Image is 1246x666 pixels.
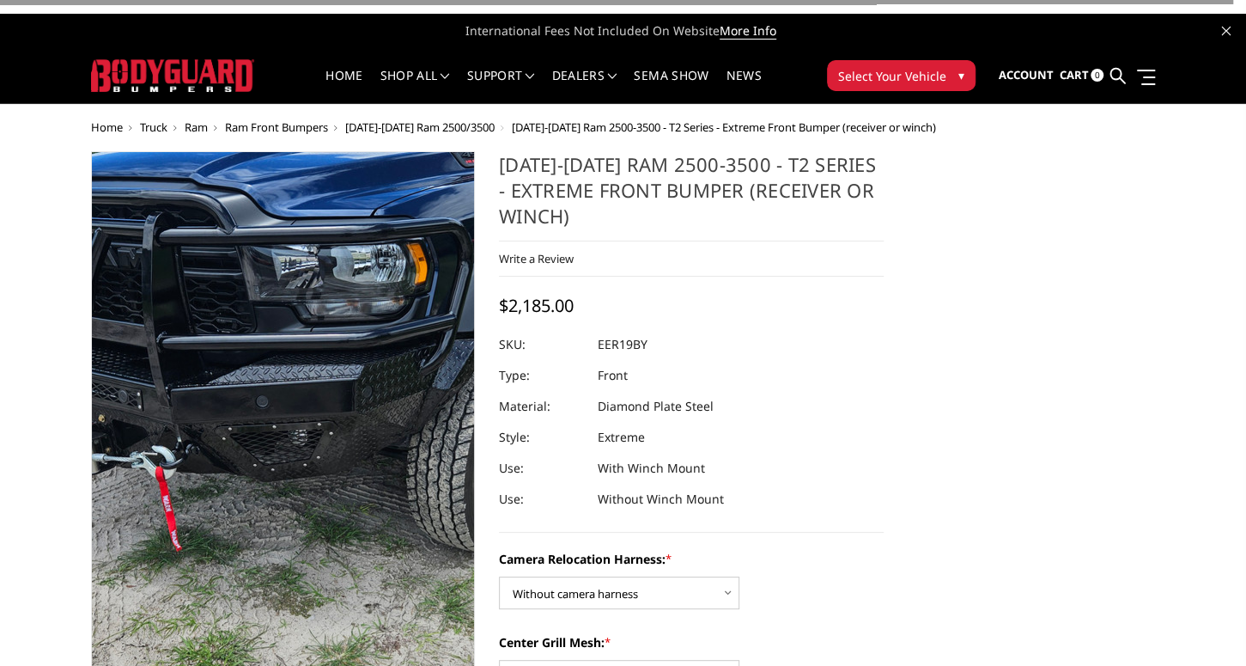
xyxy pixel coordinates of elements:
[499,550,884,568] label: Camera Relocation Harness:
[838,67,946,85] span: Select Your Vehicle
[185,119,208,135] a: Ram
[598,360,628,391] dd: Front
[827,60,976,91] button: Select Your Vehicle
[720,22,776,40] a: More Info
[552,70,617,103] a: Dealers
[140,119,167,135] a: Truck
[499,484,585,515] dt: Use:
[598,453,705,484] dd: With Winch Mount
[499,360,585,391] dt: Type:
[1059,67,1088,82] span: Cart
[634,70,708,103] a: SEMA Show
[325,70,362,103] a: Home
[499,151,884,241] h1: [DATE]-[DATE] Ram 2500-3500 - T2 Series - Extreme Front Bumper (receiver or winch)
[499,391,585,422] dt: Material:
[499,294,574,317] span: $2,185.00
[345,119,495,135] a: [DATE]-[DATE] Ram 2500/3500
[499,422,585,453] dt: Style:
[499,251,574,266] a: Write a Review
[998,67,1053,82] span: Account
[499,453,585,484] dt: Use:
[598,391,714,422] dd: Diamond Plate Steel
[380,70,450,103] a: shop all
[91,59,254,91] img: BODYGUARD BUMPERS
[1091,69,1103,82] span: 0
[598,484,724,515] dd: Without Winch Mount
[598,422,645,453] dd: Extreme
[726,70,761,103] a: News
[91,14,1156,48] span: International Fees Not Included On Website
[998,52,1053,99] a: Account
[499,329,585,360] dt: SKU:
[91,119,123,135] a: Home
[467,70,535,103] a: Support
[499,633,884,651] label: Center Grill Mesh:
[1059,52,1103,99] a: Cart 0
[958,66,964,84] span: ▾
[512,119,936,135] span: [DATE]-[DATE] Ram 2500-3500 - T2 Series - Extreme Front Bumper (receiver or winch)
[598,329,647,360] dd: EER19BY
[225,119,328,135] a: Ram Front Bumpers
